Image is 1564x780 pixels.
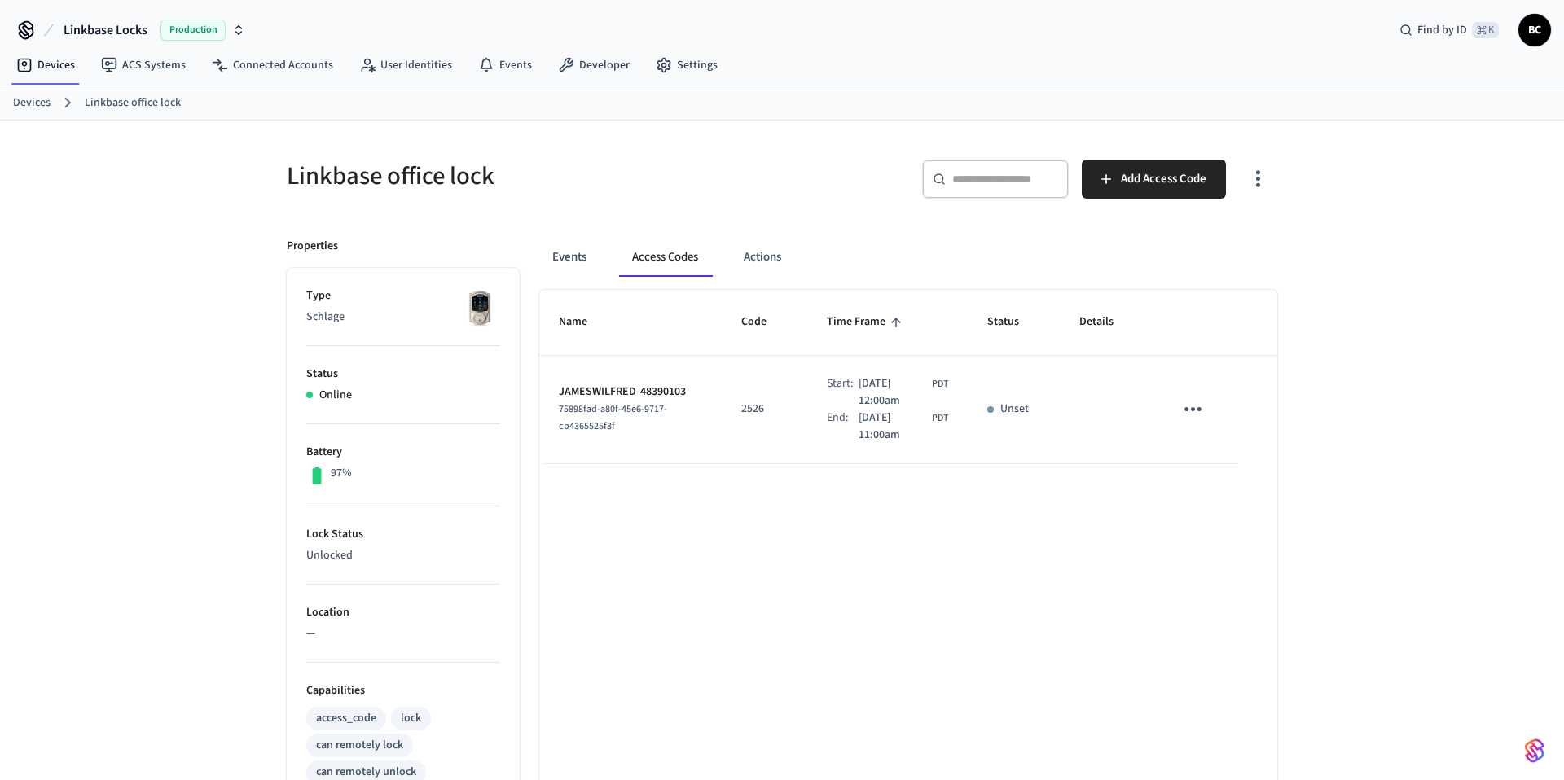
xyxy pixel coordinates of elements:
[545,50,643,80] a: Developer
[859,375,947,410] div: America/Vancouver
[559,383,702,401] p: JAMESWILFRED-48390103
[1079,309,1135,335] span: Details
[731,238,794,277] button: Actions
[401,710,421,727] div: lock
[85,94,181,112] a: Linkbase office lock
[539,290,1277,463] table: sticky table
[643,50,731,80] a: Settings
[539,238,1277,277] div: ant example
[88,50,199,80] a: ACS Systems
[465,50,545,80] a: Events
[306,526,500,543] p: Lock Status
[316,710,376,727] div: access_code
[3,50,88,80] a: Devices
[346,50,465,80] a: User Identities
[827,375,859,410] div: Start:
[306,309,500,326] p: Schlage
[932,377,948,392] span: PDT
[459,287,500,328] img: Schlage Sense Smart Deadbolt with Camelot Trim, Front
[1518,14,1551,46] button: BC
[932,411,948,426] span: PDT
[306,444,500,461] p: Battery
[306,366,500,383] p: Status
[1121,169,1206,190] span: Add Access Code
[559,402,667,433] span: 75898fad-a80f-45e6-9717-cb4365525f3f
[331,465,352,482] p: 97%
[559,309,608,335] span: Name
[987,309,1040,335] span: Status
[287,160,772,193] h5: Linkbase office lock
[741,401,788,418] p: 2526
[1472,22,1499,38] span: ⌘ K
[827,309,907,335] span: Time Frame
[160,20,226,41] span: Production
[1386,15,1512,45] div: Find by ID⌘ K
[859,375,928,410] span: [DATE] 12:00am
[1525,738,1544,764] img: SeamLogoGradient.69752ec5.svg
[306,287,500,305] p: Type
[539,238,600,277] button: Events
[306,604,500,621] p: Location
[306,682,500,699] p: Capabilities
[13,94,51,112] a: Devices
[741,309,788,335] span: Code
[1082,160,1226,199] button: Add Access Code
[1000,401,1029,418] p: Unset
[859,410,947,444] div: America/Vancouver
[827,410,859,444] div: End:
[316,737,403,754] div: can remotely lock
[1417,22,1467,38] span: Find by ID
[319,387,352,404] p: Online
[306,625,500,642] p: —
[306,547,500,564] p: Unlocked
[64,20,147,40] span: Linkbase Locks
[287,238,338,255] p: Properties
[619,238,711,277] button: Access Codes
[1520,15,1549,45] span: BC
[859,410,928,444] span: [DATE] 11:00am
[199,50,346,80] a: Connected Accounts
